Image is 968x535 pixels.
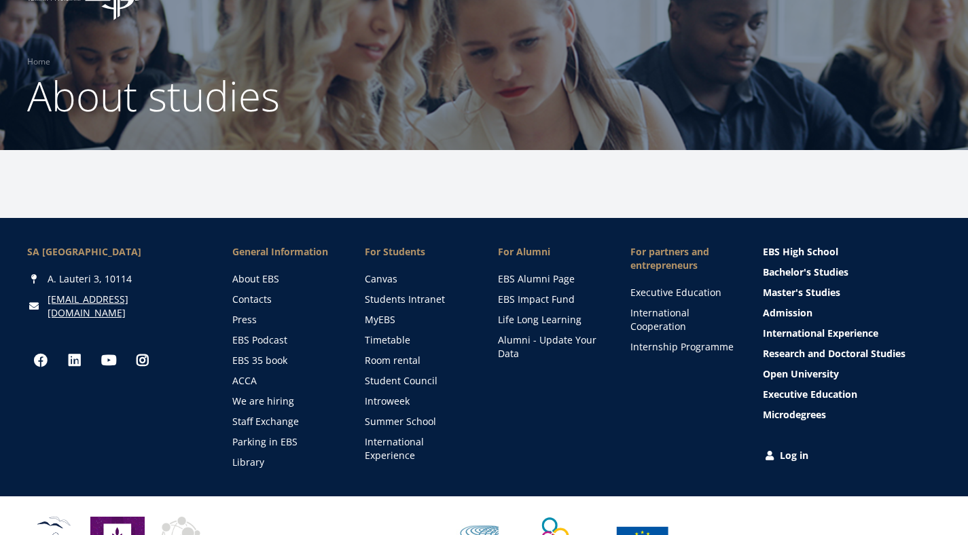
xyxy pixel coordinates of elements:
a: Alumni - Update Your Data [498,333,603,361]
span: About studies [27,68,280,124]
a: Instagram [129,347,156,374]
div: A. Lauteri 3, 10114 [27,272,205,286]
div: SA [GEOGRAPHIC_DATA] [27,245,205,259]
a: EBS Alumni Page [498,272,603,286]
a: Log in [763,449,941,462]
a: MyEBS [365,313,470,327]
a: [EMAIL_ADDRESS][DOMAIN_NAME] [48,293,205,320]
a: Timetable [365,333,470,347]
a: Open University [763,367,941,381]
a: Introweek [365,394,470,408]
a: Home [27,55,50,69]
a: Contacts [232,293,338,306]
a: Room rental [365,354,470,367]
a: Linkedin [61,347,88,374]
a: Staff Exchange [232,415,338,428]
a: Executive Education [630,286,736,299]
a: EBS High School [763,245,941,259]
a: Master's Studies [763,286,941,299]
a: Executive Education [763,388,941,401]
a: Press [232,313,338,327]
span: For Alumni [498,245,603,259]
a: Summer School [365,415,470,428]
span: For partners and entrepreneurs [630,245,736,272]
a: Research and Doctoral Studies [763,347,941,361]
a: Library [232,456,338,469]
a: Microdegrees [763,408,941,422]
a: EBS Impact Fund [498,293,603,306]
a: About EBS [232,272,338,286]
a: Canvas [365,272,470,286]
a: International Cooperation [630,306,736,333]
a: EBS Podcast [232,333,338,347]
a: Bachelor's Studies [763,265,941,279]
a: We are hiring [232,394,338,408]
a: Students Intranet [365,293,470,306]
a: ACCA [232,374,338,388]
a: International Experience [763,327,941,340]
a: Admission [763,306,941,320]
a: International Experience [365,435,470,462]
a: EBS 35 book [232,354,338,367]
span: General Information [232,245,338,259]
a: Facebook [27,347,54,374]
a: For Students [365,245,470,259]
a: Student Council [365,374,470,388]
a: Internship Programme [630,340,736,354]
a: Parking in EBS [232,435,338,449]
a: Life Long Learning [498,313,603,327]
a: Youtube [95,347,122,374]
